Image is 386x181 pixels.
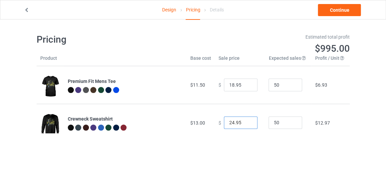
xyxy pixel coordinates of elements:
[210,0,224,19] div: Details
[186,0,200,20] div: Pricing
[315,120,330,126] span: $12.97
[37,55,64,66] th: Product
[190,120,205,126] span: $13.00
[214,55,265,66] th: Sale price
[198,34,350,40] div: Estimated total profit
[315,43,350,54] span: $995.00
[311,55,349,66] th: Profit / Unit
[37,34,189,46] h1: Pricing
[218,120,221,125] span: $
[315,82,327,88] span: $6.93
[265,55,311,66] th: Expected sales
[318,4,361,16] a: Continue
[162,0,176,19] a: Design
[68,116,113,122] b: Crewneck Sweatshirt
[68,79,116,84] b: Premium Fit Mens Tee
[186,55,214,66] th: Base cost
[218,82,221,88] span: $
[190,82,205,88] span: $11.50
